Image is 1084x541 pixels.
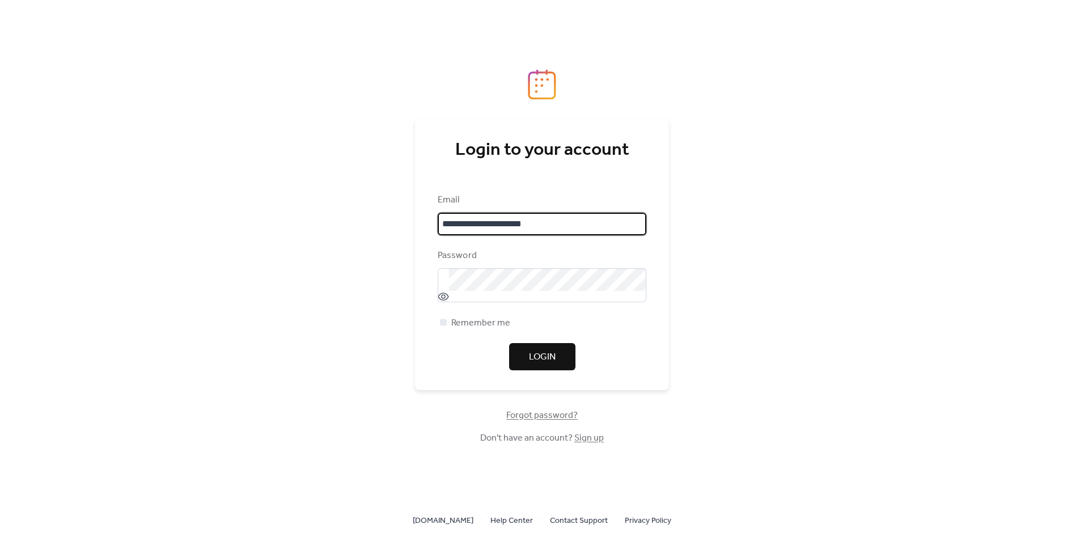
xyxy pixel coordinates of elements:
[506,412,578,419] a: Forgot password?
[625,513,671,527] a: Privacy Policy
[451,316,510,330] span: Remember me
[509,343,575,370] button: Login
[438,193,644,207] div: Email
[528,69,556,100] img: logo
[413,514,473,528] span: [DOMAIN_NAME]
[413,513,473,527] a: [DOMAIN_NAME]
[490,514,533,528] span: Help Center
[625,514,671,528] span: Privacy Policy
[574,429,604,447] a: Sign up
[550,513,608,527] a: Contact Support
[490,513,533,527] a: Help Center
[480,432,604,445] span: Don't have an account?
[529,350,556,364] span: Login
[438,249,644,263] div: Password
[550,514,608,528] span: Contact Support
[438,139,646,162] div: Login to your account
[506,409,578,422] span: Forgot password?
